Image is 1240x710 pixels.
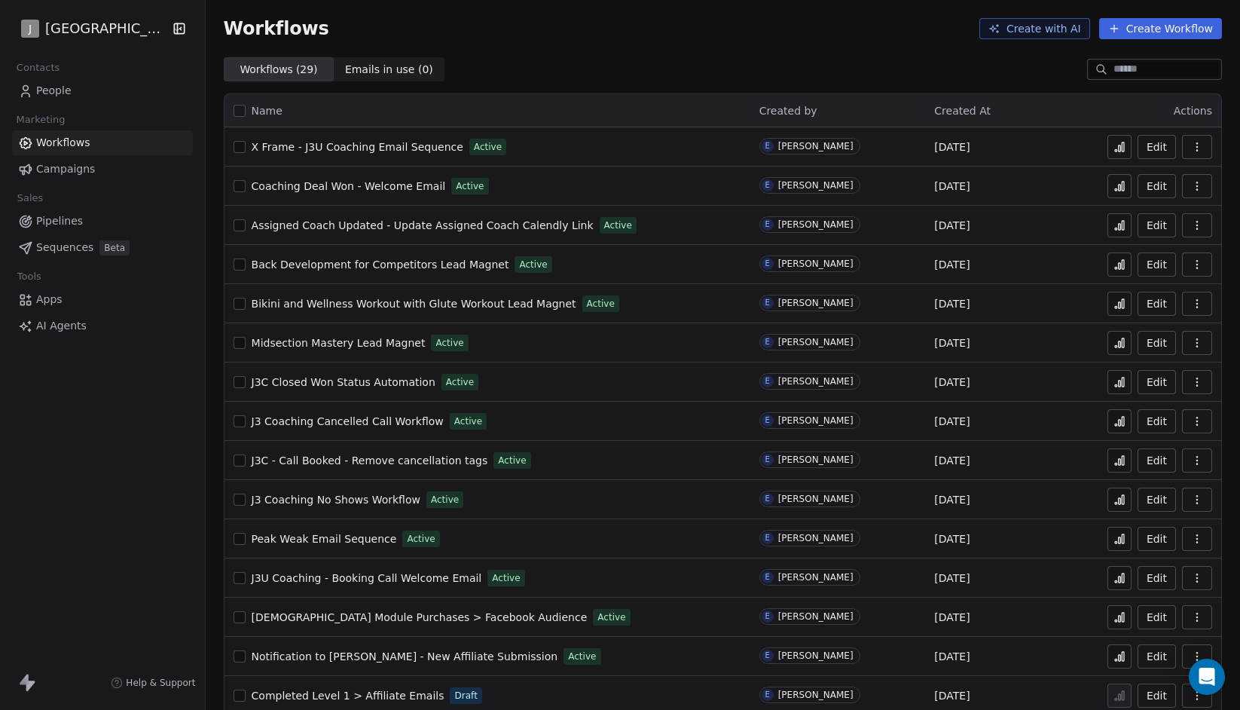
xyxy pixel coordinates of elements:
[934,257,970,272] span: [DATE]
[934,375,970,390] span: [DATE]
[1138,527,1176,551] button: Edit
[252,141,463,153] span: X Frame - J3U Coaching Email Sequence
[252,492,420,507] a: J3 Coaching No Shows Workflow
[36,135,90,151] span: Workflows
[934,179,970,194] span: [DATE]
[252,611,588,623] span: [DEMOGRAPHIC_DATA] Module Purchases > Facebook Audience
[778,337,854,347] div: [PERSON_NAME]
[1138,448,1176,473] button: Edit
[1138,644,1176,669] button: Edit
[934,296,970,311] span: [DATE]
[934,453,970,468] span: [DATE]
[587,297,615,311] span: Active
[778,494,854,504] div: [PERSON_NAME]
[778,141,854,151] div: [PERSON_NAME]
[36,292,63,308] span: Apps
[45,19,168,38] span: [GEOGRAPHIC_DATA]
[10,109,72,131] span: Marketing
[765,336,769,348] div: E
[765,650,769,662] div: E
[12,157,193,182] a: Campaigns
[10,57,66,79] span: Contacts
[252,533,397,545] span: Peak Weak Email Sequence
[252,298,576,310] span: Bikini and Wellness Workout with Glute Workout Lead Magnet
[36,83,72,99] span: People
[778,259,854,269] div: [PERSON_NAME]
[252,259,509,271] span: Back Development for Competitors Lead Magnet
[252,257,509,272] a: Back Development for Competitors Lead Magnet
[604,219,632,232] span: Active
[1138,213,1176,237] button: Edit
[431,493,459,506] span: Active
[934,688,970,703] span: [DATE]
[407,532,435,546] span: Active
[765,571,769,583] div: E
[979,18,1090,39] button: Create with AI
[126,677,195,689] span: Help & Support
[99,240,130,256] span: Beta
[252,572,482,584] span: J3U Coaching - Booking Call Welcome Email
[1138,135,1176,159] a: Edit
[252,531,397,546] a: Peak Weak Email Sequence
[252,335,426,350] a: Midsection Mastery Lead Magnet
[934,414,970,429] span: [DATE]
[934,649,970,664] span: [DATE]
[1138,605,1176,629] a: Edit
[454,689,477,702] span: Draft
[111,677,195,689] a: Help & Support
[934,610,970,625] span: [DATE]
[252,376,435,388] span: J3C Closed Won Status Automation
[252,494,420,506] span: J3 Coaching No Shows Workflow
[454,415,482,428] span: Active
[934,492,970,507] span: [DATE]
[778,611,854,622] div: [PERSON_NAME]
[778,650,854,661] div: [PERSON_NAME]
[36,161,95,177] span: Campaigns
[778,415,854,426] div: [PERSON_NAME]
[1138,252,1176,277] button: Edit
[765,454,769,466] div: E
[11,187,50,210] span: Sales
[252,415,444,427] span: J3 Coaching Cancelled Call Workflow
[765,258,769,270] div: E
[252,414,444,429] a: J3 Coaching Cancelled Call Workflow
[1189,659,1225,695] div: Open Intercom Messenger
[18,16,162,41] button: J[GEOGRAPHIC_DATA]
[252,296,576,311] a: Bikini and Wellness Workout with Glute Workout Lead Magnet
[252,453,488,468] a: J3C - Call Booked - Remove cancellation tags
[224,18,329,39] span: Workflows
[252,180,446,192] span: Coaching Deal Won - Welcome Email
[778,298,854,308] div: [PERSON_NAME]
[435,336,463,350] span: Active
[1138,566,1176,590] button: Edit
[934,139,970,155] span: [DATE]
[778,454,854,465] div: [PERSON_NAME]
[252,103,283,119] span: Name
[456,179,484,193] span: Active
[1138,370,1176,394] button: Edit
[765,375,769,387] div: E
[765,179,769,191] div: E
[1138,409,1176,433] button: Edit
[759,105,817,117] span: Created by
[345,62,433,78] span: Emails in use ( 0 )
[498,454,526,467] span: Active
[11,265,47,288] span: Tools
[1138,488,1176,512] button: Edit
[1138,292,1176,316] button: Edit
[765,140,769,152] div: E
[36,213,83,229] span: Pipelines
[252,179,446,194] a: Coaching Deal Won - Welcome Email
[252,610,588,625] a: [DEMOGRAPHIC_DATA] Module Purchases > Facebook Audience
[934,105,991,117] span: Created At
[765,493,769,505] div: E
[519,258,547,271] span: Active
[492,571,520,585] span: Active
[1138,331,1176,355] button: Edit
